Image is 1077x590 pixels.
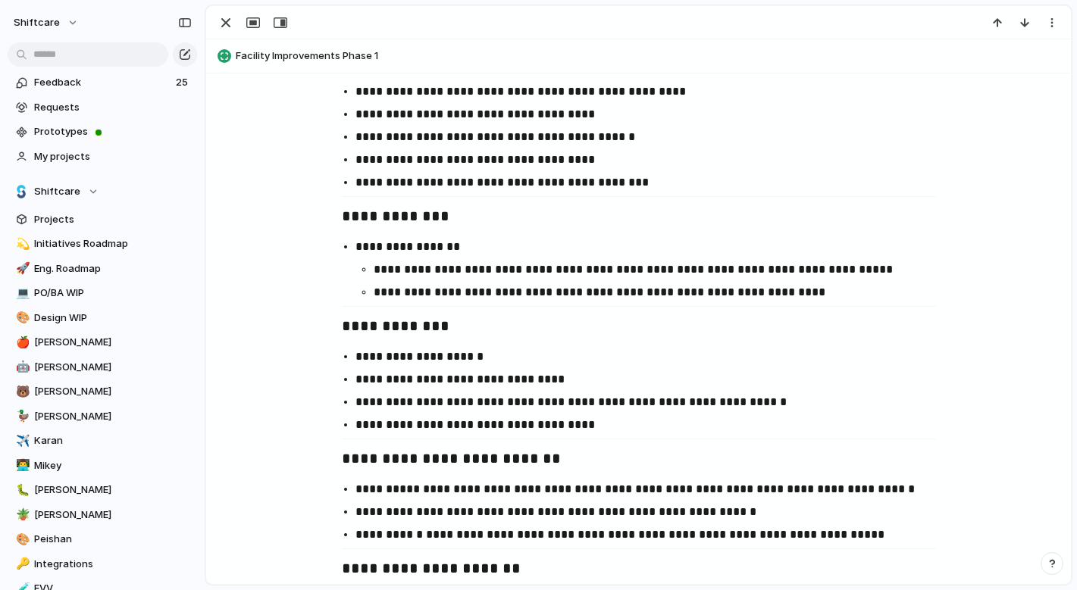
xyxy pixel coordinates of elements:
div: 🪴 [16,506,27,523]
button: shiftcare [7,11,86,35]
div: 🍎 [16,334,27,351]
a: 🐛[PERSON_NAME] [8,479,197,501]
button: 💻 [14,286,29,301]
span: [PERSON_NAME] [34,335,192,350]
button: 🎨 [14,311,29,326]
button: 👨‍💻 [14,458,29,473]
a: 🦆[PERSON_NAME] [8,405,197,428]
button: 🪴 [14,507,29,523]
a: 🪴[PERSON_NAME] [8,504,197,526]
a: Requests [8,96,197,119]
button: 🦆 [14,409,29,424]
span: PO/BA WIP [34,286,192,301]
span: Shiftcare [34,184,80,199]
a: Prototypes [8,120,197,143]
span: [PERSON_NAME] [34,409,192,424]
a: 👨‍💻Mikey [8,454,197,477]
a: Projects [8,208,197,231]
button: Shiftcare [8,180,197,203]
span: Projects [34,212,192,227]
span: shiftcare [14,15,60,30]
a: 🚀Eng. Roadmap [8,258,197,280]
div: 👨‍💻 [16,457,27,474]
div: 🦆 [16,407,27,425]
a: ✈️Karan [8,429,197,452]
a: Feedback25 [8,71,197,94]
span: Design WIP [34,311,192,326]
div: 🚀 [16,260,27,277]
a: My projects [8,145,197,168]
a: 🔑Integrations [8,553,197,576]
span: 25 [176,75,191,90]
button: 🍎 [14,335,29,350]
span: Requests [34,100,192,115]
a: 💻PO/BA WIP [8,282,197,304]
button: 🔑 [14,557,29,572]
button: 🤖 [14,360,29,375]
div: 💻 [16,285,27,302]
button: Facility Improvements Phase 1 [213,44,1064,68]
a: 🍎[PERSON_NAME] [8,331,197,354]
a: 🤖[PERSON_NAME] [8,356,197,379]
span: My projects [34,149,192,164]
button: ✈️ [14,433,29,448]
button: 💫 [14,236,29,251]
span: [PERSON_NAME] [34,384,192,399]
span: Integrations [34,557,192,572]
button: 🐛 [14,482,29,498]
span: [PERSON_NAME] [34,360,192,375]
a: 🐻[PERSON_NAME] [8,380,197,403]
a: 💫Initiatives Roadmap [8,233,197,255]
a: 🎨Peishan [8,528,197,551]
div: ✈️ [16,432,27,450]
span: Facility Improvements Phase 1 [236,48,1064,64]
span: [PERSON_NAME] [34,507,192,523]
span: [PERSON_NAME] [34,482,192,498]
div: 🎨 [16,531,27,548]
span: Initiatives Roadmap [34,236,192,251]
div: 💫 [16,236,27,253]
div: 🔑 [16,555,27,573]
button: 🎨 [14,532,29,547]
div: 🐛 [16,482,27,499]
div: 🐻 [16,383,27,401]
span: Feedback [34,75,171,90]
span: Mikey [34,458,192,473]
span: Karan [34,433,192,448]
span: Eng. Roadmap [34,261,192,276]
div: 🤖 [16,358,27,376]
button: 🐻 [14,384,29,399]
div: 🎨 [16,309,27,326]
button: 🚀 [14,261,29,276]
span: Prototypes [34,124,192,139]
span: Peishan [34,532,192,547]
a: 🎨Design WIP [8,307,197,329]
